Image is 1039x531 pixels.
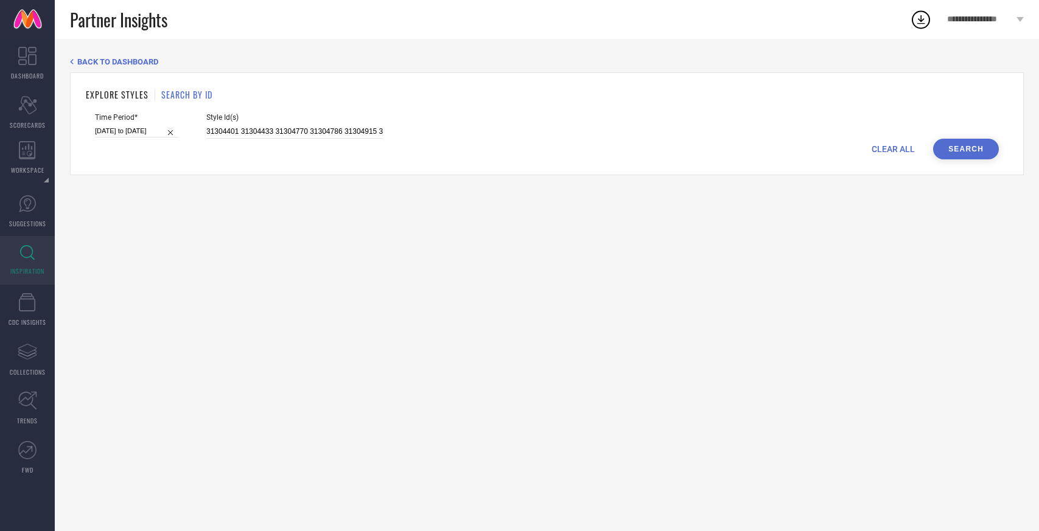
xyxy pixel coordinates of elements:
[70,7,167,32] span: Partner Insights
[77,57,158,66] span: BACK TO DASHBOARD
[86,88,149,101] h1: EXPLORE STYLES
[95,113,179,122] span: Time Period*
[933,139,999,159] button: Search
[206,113,383,122] span: Style Id(s)
[161,88,212,101] h1: SEARCH BY ID
[9,219,46,228] span: SUGGESTIONS
[910,9,932,30] div: Open download list
[11,165,44,175] span: WORKSPACE
[872,144,915,154] span: CLEAR ALL
[206,125,383,139] input: Enter comma separated style ids e.g. 12345, 67890
[9,318,46,327] span: CDC INSIGHTS
[22,465,33,474] span: FWD
[70,57,1024,66] div: Back TO Dashboard
[10,367,46,377] span: COLLECTIONS
[11,71,44,80] span: DASHBOARD
[10,266,44,276] span: INSPIRATION
[10,120,46,130] span: SCORECARDS
[17,416,38,425] span: TRENDS
[95,125,179,137] input: Select time period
